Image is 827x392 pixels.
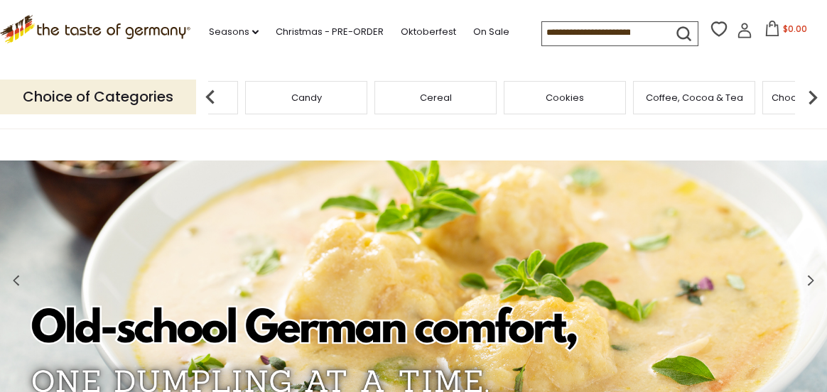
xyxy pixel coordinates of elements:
[646,92,743,103] a: Coffee, Cocoa & Tea
[209,24,259,40] a: Seasons
[420,92,452,103] a: Cereal
[755,21,816,42] button: $0.00
[401,24,456,40] a: Oktoberfest
[196,83,225,111] img: previous arrow
[473,24,509,40] a: On Sale
[799,83,827,111] img: next arrow
[291,92,322,103] a: Candy
[276,24,384,40] a: Christmas - PRE-ORDER
[546,92,584,103] a: Cookies
[783,23,807,35] span: $0.00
